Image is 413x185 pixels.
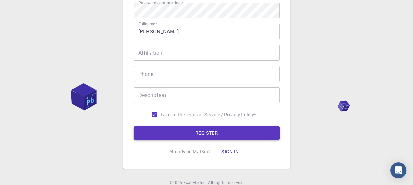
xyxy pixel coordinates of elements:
[161,111,185,118] span: I accept the
[183,180,207,185] span: Exabyte Inc.
[169,148,211,155] p: Already on Mat3ra?
[390,162,406,178] div: Open Intercom Messenger
[134,126,280,140] button: REGISTER
[216,145,244,158] button: Sign in
[185,111,256,118] a: Terms of Service / Privacy Policy*
[185,111,256,118] p: Terms of Service / Privacy Policy *
[138,21,158,27] label: Fullname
